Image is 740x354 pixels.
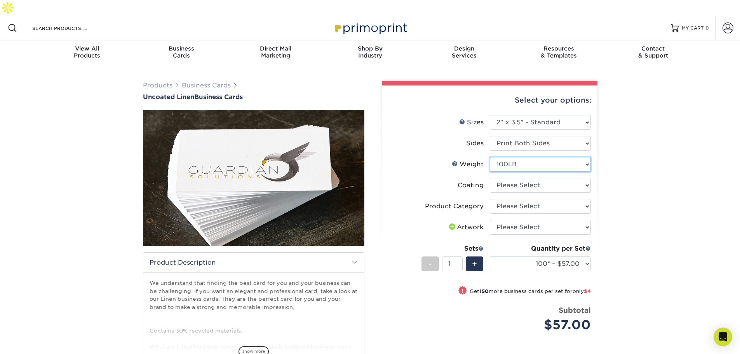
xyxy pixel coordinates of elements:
[134,45,228,59] div: Cards
[143,93,194,101] span: Uncoated Linen
[134,45,228,52] span: Business
[323,45,417,52] span: Shop By
[512,45,606,52] span: Resources
[447,223,484,232] div: Artwork
[143,93,364,101] h1: Business Cards
[417,40,512,65] a: DesignServices
[671,16,709,40] a: MY CART 0
[606,45,700,52] span: Contact
[143,253,364,272] h2: Product Description
[461,287,463,295] span: !
[417,45,512,52] span: Design
[143,67,364,289] img: Uncoated Linen 01
[323,40,417,65] a: Shop ByIndustry
[466,139,484,148] div: Sides
[40,45,134,52] span: View All
[228,45,323,59] div: Marketing
[182,82,231,89] a: Business Cards
[496,316,591,334] div: $57.00
[425,202,484,211] div: Product Category
[584,288,591,294] span: $4
[472,258,477,270] span: +
[40,40,134,65] a: View AllProducts
[458,181,484,190] div: Coating
[606,40,700,65] a: Contact& Support
[512,45,606,59] div: & Templates
[134,40,228,65] a: BusinessCards
[714,328,732,346] div: Open Intercom Messenger
[490,244,591,253] div: Quantity per Set
[470,288,591,296] small: Get more business cards per set for
[452,160,484,169] div: Weight
[228,40,323,65] a: Direct MailMarketing
[417,45,512,59] div: Services
[682,25,704,31] span: MY CART
[143,93,364,101] a: Uncoated LinenBusiness Cards
[323,45,417,59] div: Industry
[421,244,484,253] div: Sets
[388,85,591,115] div: Select your options:
[559,306,591,314] strong: Subtotal
[228,45,323,52] span: Direct Mail
[143,82,172,89] a: Products
[31,23,107,33] input: SEARCH PRODUCTS.....
[606,45,700,59] div: & Support
[40,45,134,59] div: Products
[705,25,709,31] span: 0
[459,118,484,127] div: Sizes
[479,288,489,294] strong: 150
[428,258,432,270] span: -
[573,288,591,294] span: only
[331,19,409,36] img: Primoprint
[512,40,606,65] a: Resources& Templates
